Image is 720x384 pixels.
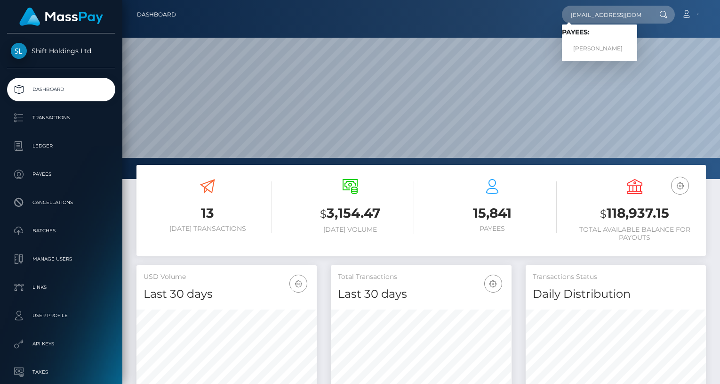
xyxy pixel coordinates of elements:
[137,5,176,25] a: Dashboard
[7,78,115,101] a: Dashboard
[144,225,272,233] h6: [DATE] Transactions
[7,304,115,327] a: User Profile
[7,332,115,356] a: API Keys
[11,196,112,210] p: Cancellations
[7,276,115,299] a: Links
[11,139,112,153] p: Ledger
[144,204,272,222] h3: 13
[428,204,557,222] h3: 15,841
[144,272,310,282] h5: USD Volume
[533,286,699,302] h4: Daily Distribution
[11,167,112,181] p: Payees
[11,309,112,323] p: User Profile
[286,204,415,223] h3: 3,154.47
[7,106,115,130] a: Transactions
[600,207,607,221] small: $
[533,272,699,282] h5: Transactions Status
[571,226,699,242] h6: Total Available Balance for Payouts
[338,286,504,302] h4: Last 30 days
[11,111,112,125] p: Transactions
[19,8,103,26] img: MassPay Logo
[7,134,115,158] a: Ledger
[11,82,112,97] p: Dashboard
[11,280,112,294] p: Links
[286,226,415,234] h6: [DATE] Volume
[11,252,112,266] p: Manage Users
[428,225,557,233] h6: Payees
[320,207,327,221] small: $
[7,47,115,55] span: Shift Holdings Ltd.
[562,6,650,24] input: Search...
[562,28,637,36] h6: Payees:
[11,365,112,379] p: Taxes
[571,204,699,223] h3: 118,937.15
[11,224,112,238] p: Batches
[7,163,115,186] a: Payees
[7,191,115,214] a: Cancellations
[11,337,112,351] p: API Keys
[7,219,115,243] a: Batches
[144,286,310,302] h4: Last 30 days
[7,247,115,271] a: Manage Users
[338,272,504,282] h5: Total Transactions
[562,40,637,57] a: [PERSON_NAME]
[11,43,27,59] img: Shift Holdings Ltd.
[7,360,115,384] a: Taxes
